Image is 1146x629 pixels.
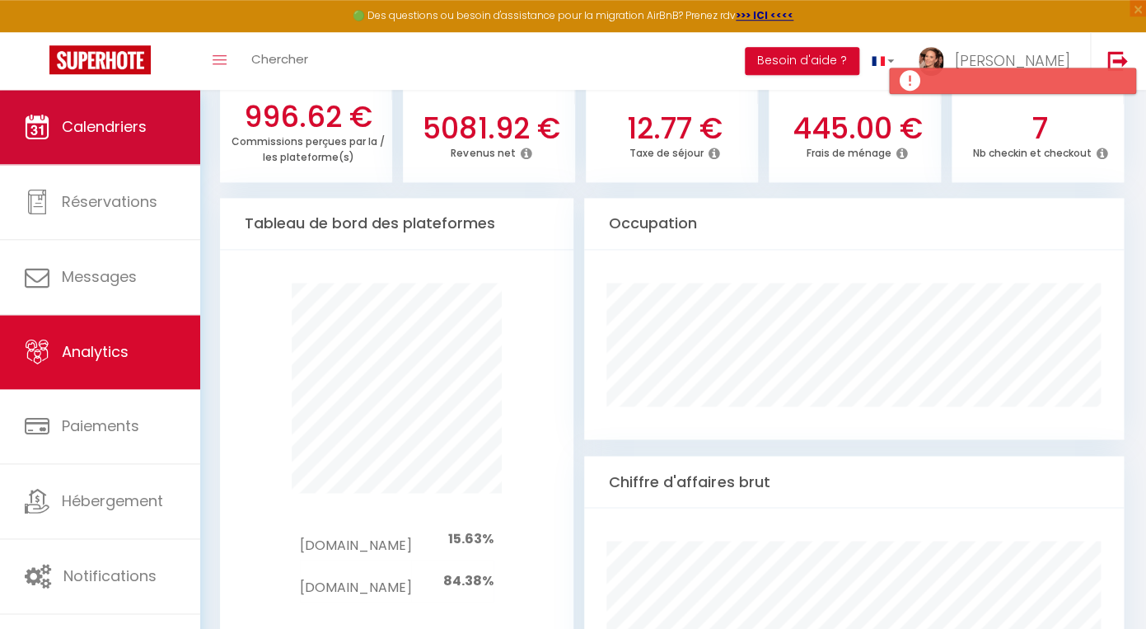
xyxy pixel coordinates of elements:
[62,266,137,287] span: Messages
[228,100,388,134] h3: 996.62 €
[300,518,411,560] td: [DOMAIN_NAME]
[412,111,572,146] h3: 5081.92 €
[62,341,129,362] span: Analytics
[807,143,891,160] p: Frais de ménage
[49,45,151,74] img: Super Booking
[919,47,943,76] img: ...
[961,111,1120,146] h3: 7
[62,191,157,212] span: Réservations
[736,8,793,22] a: >>> ICI <<<<
[451,143,515,160] p: Revenus net
[62,415,139,436] span: Paiements
[63,566,157,586] span: Notifications
[443,570,493,589] span: 84.38%
[595,111,755,146] h3: 12.77 €
[629,143,703,160] p: Taxe de séjour
[778,111,938,146] h3: 445.00 €
[239,32,320,90] a: Chercher
[251,50,308,68] span: Chercher
[220,198,573,250] div: Tableau de bord des plateformes
[584,456,1124,508] div: Chiffre d'affaires brut
[62,491,163,511] span: Hébergement
[745,47,859,75] button: Besoin d'aide ?
[1107,50,1128,71] img: logout
[954,50,1069,71] span: [PERSON_NAME]
[584,198,1124,250] div: Occupation
[232,131,385,164] p: Commissions perçues par la / les plateforme(s)
[906,32,1090,90] a: ... [PERSON_NAME]
[300,560,411,602] td: [DOMAIN_NAME]
[62,116,147,137] span: Calendriers
[448,528,493,547] span: 15.63%
[973,143,1092,160] p: Nb checkin et checkout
